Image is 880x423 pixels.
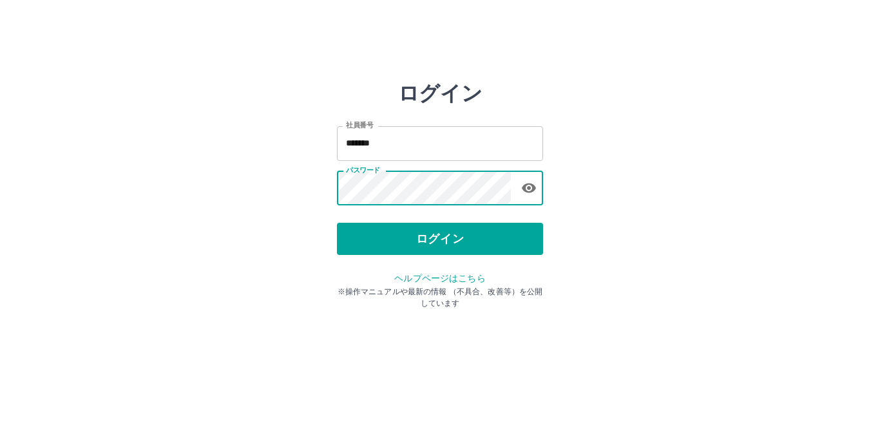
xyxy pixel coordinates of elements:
[394,273,485,283] a: ヘルプページはこちら
[398,81,483,106] h2: ログイン
[337,223,543,255] button: ログイン
[346,165,380,175] label: パスワード
[337,286,543,309] p: ※操作マニュアルや最新の情報 （不具合、改善等）を公開しています
[346,120,373,130] label: 社員番号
